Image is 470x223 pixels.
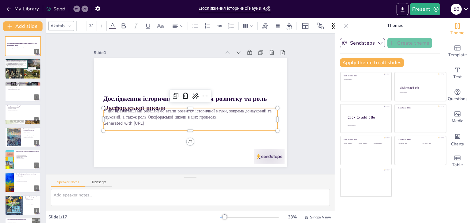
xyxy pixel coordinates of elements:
p: Міждисциплінарність [16,154,39,155]
p: Глобальний вплив [16,176,39,177]
p: Ігнорування усних традицій [25,200,39,201]
div: Click to add text [344,79,387,81]
p: Дослідження усної традиції [7,63,39,64]
div: Column Count [241,21,255,31]
p: Теоретичні підходи [25,201,39,203]
div: Text effects [260,21,269,31]
div: Click to add text [359,143,372,144]
div: Click to add text [344,143,357,144]
p: Виникнення міфів і легенд [7,64,39,65]
span: Theme [450,30,464,36]
div: Click to add title [398,107,442,109]
div: Add text boxes [445,62,470,84]
p: Відомі історики [23,132,39,133]
p: Інновації в історичній науці [7,110,39,112]
button: Present [410,3,440,15]
button: Export to PowerPoint [397,3,408,15]
p: Generated with [URL] [7,48,39,49]
div: Click to add text [374,143,387,144]
div: 1 [34,49,39,54]
p: Методологічні підходи Оксфордської школи [16,151,39,152]
button: Add slide [3,21,43,31]
p: Дискусії в історичній науці [25,202,39,203]
div: Click to add text [398,143,417,144]
p: Міждисциплінарність [7,112,39,113]
p: Критика Оксфордської школи [25,196,39,199]
div: Click to add title [398,138,442,141]
button: My Library [5,4,42,14]
button: Speaker Notes [51,180,85,187]
input: Insert title [199,4,265,13]
p: Науковий етап розвитку історичної науки [7,82,39,84]
p: Вплив нових технологій [7,222,30,223]
p: Аналіз документальних джерел [7,86,39,88]
p: Пошук нових підходів [25,203,39,205]
p: Обмін ідеями [16,178,39,180]
p: Критичний аналіз джерел [16,155,39,156]
p: Значення документальних джерел [23,134,39,136]
div: 7 [34,185,39,191]
p: У цій презентації ми розглянемо етапи розвитку історичної науки, зокрема донауковий та науковий, ... [104,72,268,154]
div: Get real-time input from your audience [445,84,470,106]
p: Інтеграція знань [16,157,39,158]
p: Вплив Оксфордської школи на світову історіографію [16,174,39,177]
div: Click to add title [400,86,441,90]
p: Донауковий етап розвитку історичної науки [7,60,39,62]
div: Click to add text [400,92,440,93]
div: 8 [34,208,39,214]
p: Сучасні тенденції в історичній науці [7,219,30,221]
p: Контекстуальні дослідження [16,156,39,157]
div: Click to add title [344,138,387,141]
div: Layout [300,21,310,31]
p: Нові традиції [16,177,39,179]
strong: Дослідження історичної науки: етапи розвитку та роль Оксфордської школи [7,43,37,46]
div: 4 [34,117,39,123]
div: Slide 1 / 17 [48,214,220,220]
button: Sendsteps [340,38,385,48]
p: Generated with [URL] [102,83,263,160]
p: Обмеженість методів [25,199,39,200]
span: Table [452,162,463,168]
p: Виникнення академічної дисципліни [7,84,39,85]
p: Вплив на історичне мислення [7,66,39,67]
p: Вплив на дослідників [7,109,39,110]
div: Saved [46,6,65,12]
span: Questions [448,96,468,102]
button: Transcript [85,180,113,187]
div: Add a table [445,150,470,172]
div: 33 % [285,214,300,220]
p: Використання критичних методів [7,85,39,86]
p: Контекстуальні дослідження [23,135,39,137]
div: Click to add text [422,143,441,144]
p: Вплив на нові покоління [23,137,39,138]
div: 5 [5,127,41,147]
div: 3 [5,82,41,102]
div: Click to add title [348,115,387,120]
div: 7 [5,172,41,192]
p: Методологічні зміни [16,180,39,181]
span: Single View [310,215,331,220]
button: Б З [451,3,462,15]
p: Основні представники Оксфордської школи [23,128,39,131]
div: Border settings [274,21,281,31]
div: Add images, graphics, shapes or video [445,106,470,128]
p: Важливість усних традицій [7,67,39,68]
div: 6 [5,150,41,170]
p: Перехід до наукового етапу [7,65,39,66]
div: Click to add body [348,125,386,126]
p: Вплив на сучасну історичну науку [7,89,39,90]
div: 2 [5,59,41,79]
p: Нові підходи та методи [7,108,39,109]
div: 3 [34,94,39,100]
button: Create theme [387,38,432,48]
div: Click to add title [344,75,387,77]
p: Систематизація знань [7,87,39,89]
span: Template [448,52,467,58]
span: Position [317,22,324,30]
button: Apply theme to all slides [340,58,404,67]
p: Вплив на навчальні програми [16,181,39,182]
div: Slide 1 [121,15,241,72]
p: Вплив на методологію [23,133,39,134]
div: Change the overall theme [445,18,470,40]
p: Важливість Оксфордської школи [7,107,39,108]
